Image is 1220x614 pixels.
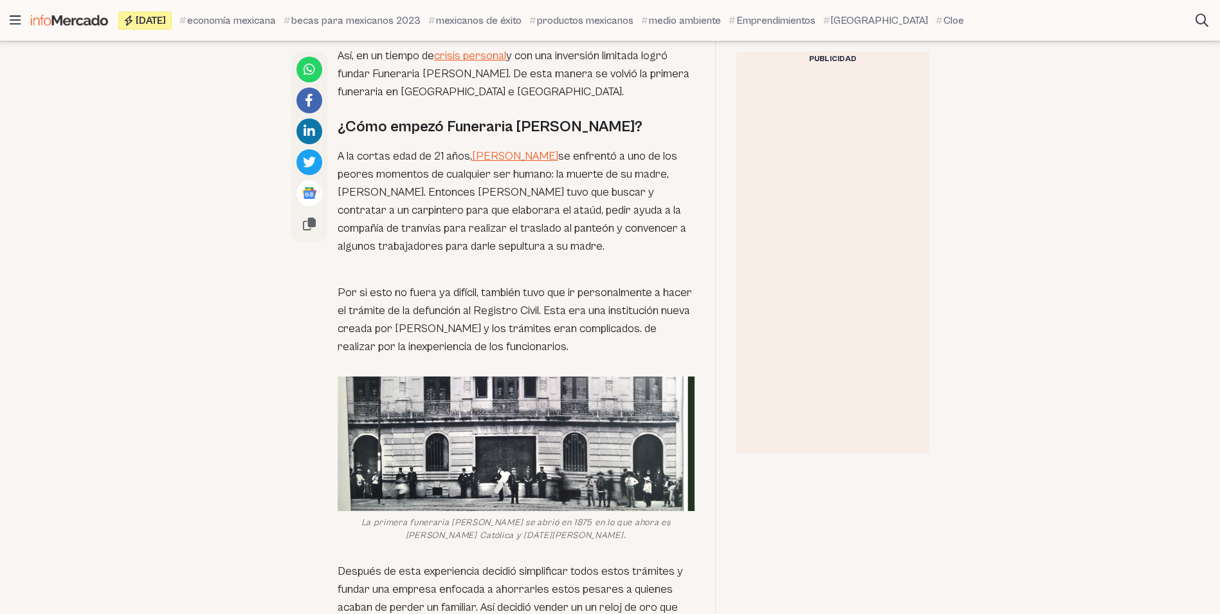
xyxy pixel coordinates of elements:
[31,15,108,26] img: Infomercado México logo
[436,13,522,28] span: mexicanos de éxito
[736,13,815,28] span: Emprendimientos
[823,13,928,28] a: [GEOGRAPHIC_DATA]
[936,13,964,28] a: Cloe
[338,47,695,101] p: Así, en un tiempo de y con una inversión limitada logró fundar Funeraria [PERSON_NAME]. De esta m...
[472,149,558,163] a: [PERSON_NAME]
[338,116,695,137] h2: ¿Cómo empezó Funeraria [PERSON_NAME]?
[291,13,421,28] span: becas para mexicanos 2023
[338,147,695,256] p: A la cortas edad de 21 años, se enfrentó a uno de los peores momentos de cualquier ser humano: la...
[649,13,721,28] span: medio ambiente
[338,516,695,542] figcaption: La primera funeraria [PERSON_NAME] se abrió en 1875 en lo que ahora es [PERSON_NAME] Católica y [...
[434,49,506,62] a: crisis personal
[179,13,276,28] a: economía mexicana
[428,13,522,28] a: mexicanos de éxito
[187,13,276,28] span: economía mexicana
[338,266,695,356] p: Por si esto no fuera ya difícil, también tuvo que ir personalmente a hacer el trámite de la defun...
[537,13,633,28] span: productos mexicanos
[302,185,317,201] img: Google News logo
[529,13,633,28] a: productos mexicanos
[831,13,928,28] span: [GEOGRAPHIC_DATA]
[736,51,929,67] div: Publicidad
[641,13,721,28] a: medio ambiente
[943,13,964,28] span: Cloe
[136,15,166,26] span: [DATE]
[284,13,421,28] a: becas para mexicanos 2023
[729,13,815,28] a: Emprendimientos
